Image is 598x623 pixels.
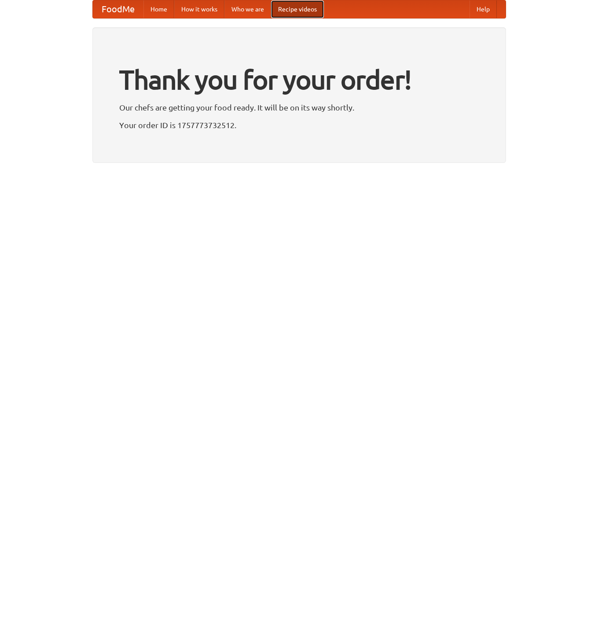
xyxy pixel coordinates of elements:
[93,0,143,18] a: FoodMe
[470,0,497,18] a: Help
[271,0,324,18] a: Recipe videos
[174,0,224,18] a: How it works
[119,101,479,114] p: Our chefs are getting your food ready. It will be on its way shortly.
[119,118,479,132] p: Your order ID is 1757773732512.
[143,0,174,18] a: Home
[224,0,271,18] a: Who we are
[119,59,479,101] h1: Thank you for your order!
